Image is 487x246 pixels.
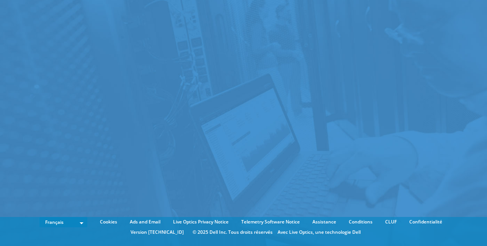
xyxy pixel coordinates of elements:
li: Version [TECHNICAL_ID] [127,228,188,236]
li: Avec Live Optics, une technologie Dell [278,228,361,236]
li: © 2025 Dell Inc. Tous droits réservés [189,228,276,236]
a: Telemetry Software Notice [235,218,306,226]
a: Confidentialité [404,218,448,226]
a: Cookies [94,218,123,226]
a: CLUF [379,218,402,226]
a: Live Optics Privacy Notice [167,218,234,226]
a: Conditions [343,218,378,226]
a: Ads and Email [124,218,166,226]
a: Assistance [307,218,342,226]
